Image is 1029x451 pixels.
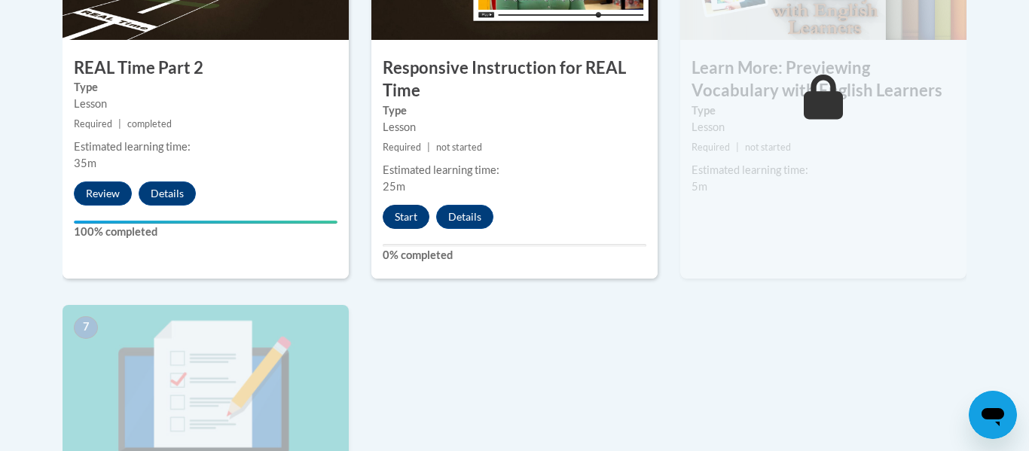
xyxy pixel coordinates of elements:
[371,56,658,103] h3: Responsive Instruction for REAL Time
[63,56,349,80] h3: REAL Time Part 2
[74,79,337,96] label: Type
[74,316,98,339] span: 7
[692,102,955,119] label: Type
[436,142,482,153] span: not started
[74,139,337,155] div: Estimated learning time:
[74,157,96,169] span: 35m
[383,180,405,193] span: 25m
[745,142,791,153] span: not started
[383,142,421,153] span: Required
[692,142,730,153] span: Required
[692,119,955,136] div: Lesson
[436,205,493,229] button: Details
[74,224,337,240] label: 100% completed
[383,247,646,264] label: 0% completed
[74,118,112,130] span: Required
[139,181,196,206] button: Details
[74,221,337,224] div: Your progress
[383,205,429,229] button: Start
[383,162,646,178] div: Estimated learning time:
[74,181,132,206] button: Review
[74,96,337,112] div: Lesson
[383,119,646,136] div: Lesson
[692,162,955,178] div: Estimated learning time:
[692,180,707,193] span: 5m
[736,142,739,153] span: |
[969,391,1017,439] iframe: Button to launch messaging window
[427,142,430,153] span: |
[118,118,121,130] span: |
[383,102,646,119] label: Type
[680,56,966,103] h3: Learn More: Previewing Vocabulary with English Learners
[127,118,172,130] span: completed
